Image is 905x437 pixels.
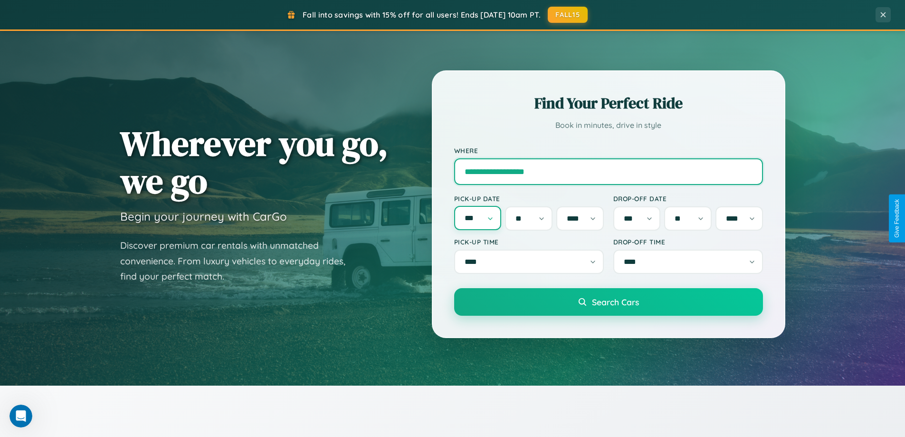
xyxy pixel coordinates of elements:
[10,405,32,427] iframe: Intercom live chat
[120,209,287,223] h3: Begin your journey with CarGo
[454,194,604,203] label: Pick-up Date
[454,93,763,114] h2: Find Your Perfect Ride
[613,194,763,203] label: Drop-off Date
[592,297,639,307] span: Search Cars
[120,238,358,284] p: Discover premium car rentals with unmatched convenience. From luxury vehicles to everyday rides, ...
[303,10,541,19] span: Fall into savings with 15% off for all users! Ends [DATE] 10am PT.
[454,118,763,132] p: Book in minutes, drive in style
[548,7,588,23] button: FALL15
[454,238,604,246] label: Pick-up Time
[454,146,763,155] label: Where
[120,125,388,200] h1: Wherever you go, we go
[454,288,763,316] button: Search Cars
[894,199,900,238] div: Give Feedback
[613,238,763,246] label: Drop-off Time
